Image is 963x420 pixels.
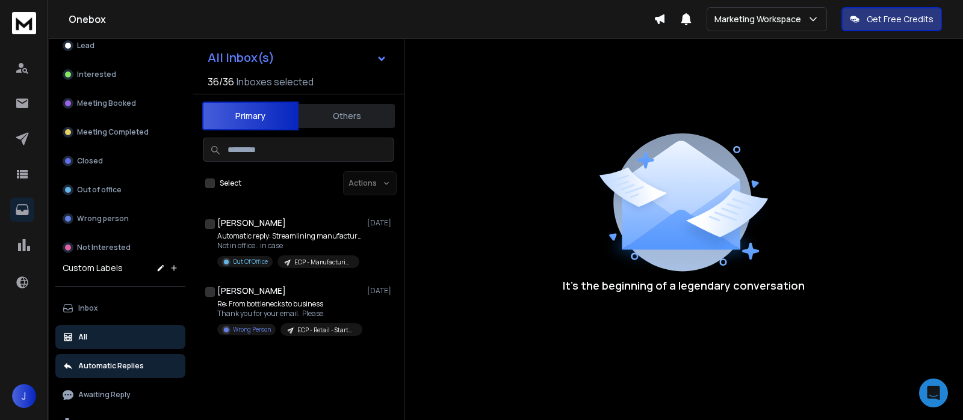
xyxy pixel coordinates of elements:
[217,231,362,241] p: Automatic reply: Streamlining manufacturing workflows
[299,103,395,129] button: Others
[217,309,362,318] p: Thank you for your email. Please
[12,384,36,408] button: J
[77,70,116,79] p: Interested
[217,241,362,251] p: Not in office.. in case
[55,34,185,58] button: Lead
[367,218,394,228] p: [DATE]
[12,12,36,34] img: logo
[55,178,185,202] button: Out of office
[233,257,268,266] p: Out Of Office
[294,258,352,267] p: ECP - Manufacturing - Enterprise | [PERSON_NAME]
[77,185,122,195] p: Out of office
[208,75,234,89] span: 36 / 36
[563,277,805,294] p: It’s the beginning of a legendary conversation
[714,13,806,25] p: Marketing Workspace
[217,285,286,297] h1: [PERSON_NAME]
[841,7,942,31] button: Get Free Credits
[78,390,131,400] p: Awaiting Reply
[55,62,185,87] button: Interested
[55,383,185,407] button: Awaiting Reply
[217,217,286,229] h1: [PERSON_NAME]
[55,236,185,260] button: Not Interested
[202,102,299,130] button: Primary
[78,361,144,371] p: Automatic Replies
[55,207,185,231] button: Wrong person
[237,75,314,89] h3: Inboxes selected
[77,127,149,137] p: Meeting Completed
[69,12,654,26] h1: Onebox
[55,91,185,115] button: Meeting Booked
[55,296,185,320] button: Inbox
[55,149,185,173] button: Closed
[78,332,87,342] p: All
[77,214,129,224] p: Wrong person
[217,299,362,309] p: Re: From bottlenecks to business
[63,262,123,274] h3: Custom Labels
[77,243,131,252] p: Not Interested
[233,325,271,334] p: Wrong Person
[77,156,103,166] p: Closed
[55,325,185,349] button: All
[220,178,241,188] label: Select
[77,99,136,108] p: Meeting Booked
[55,120,185,144] button: Meeting Completed
[78,303,98,313] p: Inbox
[297,326,355,335] p: ECP - Retail - Startup | [PERSON_NAME]
[367,286,394,296] p: [DATE]
[198,46,397,70] button: All Inbox(s)
[919,379,948,407] div: Open Intercom Messenger
[77,41,94,50] p: Lead
[208,52,274,64] h1: All Inbox(s)
[55,354,185,378] button: Automatic Replies
[867,13,934,25] p: Get Free Credits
